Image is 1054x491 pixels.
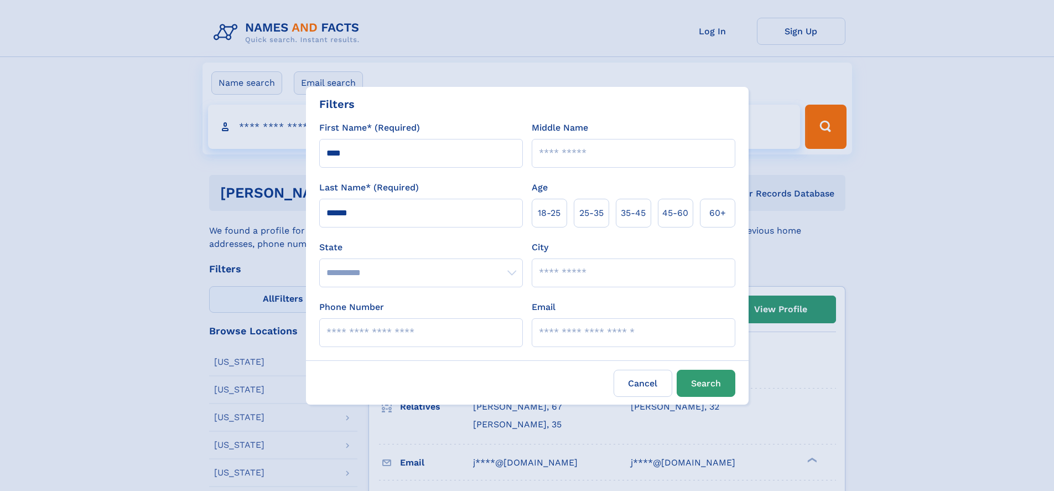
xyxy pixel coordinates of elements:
[579,206,604,220] span: 25‑35
[319,96,355,112] div: Filters
[677,370,735,397] button: Search
[621,206,646,220] span: 35‑45
[319,181,419,194] label: Last Name* (Required)
[614,370,672,397] label: Cancel
[319,301,384,314] label: Phone Number
[538,206,560,220] span: 18‑25
[532,181,548,194] label: Age
[532,121,588,135] label: Middle Name
[319,241,523,254] label: State
[662,206,688,220] span: 45‑60
[532,241,548,254] label: City
[319,121,420,135] label: First Name* (Required)
[532,301,555,314] label: Email
[709,206,726,220] span: 60+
